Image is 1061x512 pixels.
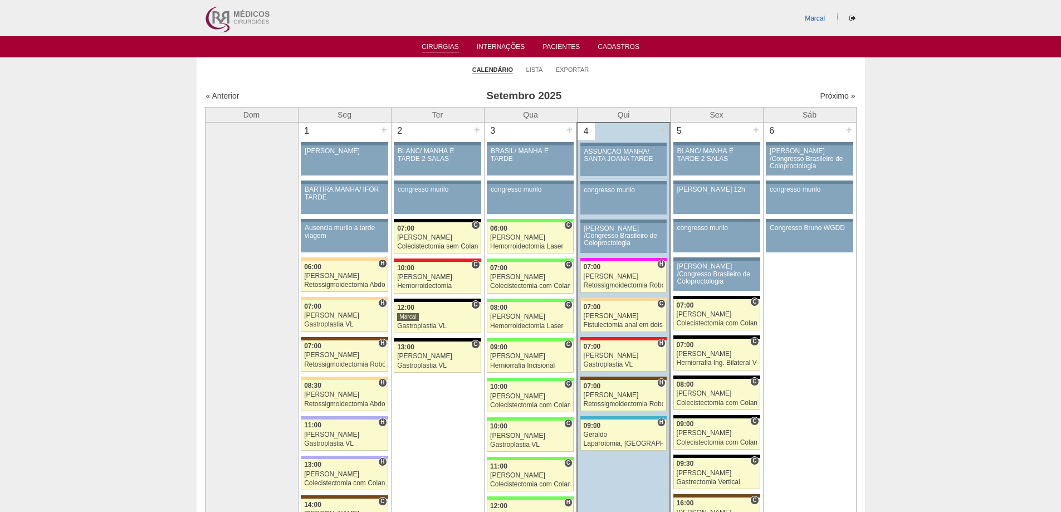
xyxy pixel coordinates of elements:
[301,261,388,292] a: H 06:00 [PERSON_NAME] Retossigmoidectomia Abdominal VL
[764,123,781,139] div: 6
[491,148,570,162] div: BRASIL/ MANHÃ E TARDE
[677,381,694,388] span: 08:00
[301,145,388,175] a: [PERSON_NAME]
[304,342,321,350] span: 07:00
[487,460,574,491] a: C 11:00 [PERSON_NAME] Colecistectomia com Colangiografia VL
[750,298,759,306] span: Consultório
[677,263,756,285] div: [PERSON_NAME] /Congresso Brasileiro de Coloproctologia
[490,362,570,369] div: Herniorrafia Incisional
[472,66,513,74] a: Calendário
[487,222,574,253] a: C 06:00 [PERSON_NAME] Hemorroidectomia Laser
[304,501,321,509] span: 14:00
[677,311,757,318] div: [PERSON_NAME]
[657,339,666,348] span: Hospital
[490,282,570,290] div: Colecistectomia com Colangiografia VL
[766,184,853,214] a: congresso murilo
[301,459,388,490] a: H 13:00 [PERSON_NAME] Colecistectomia com Colangiografia VL
[304,361,385,368] div: Retossigmoidectomia Robótica
[657,260,666,269] span: Hospital
[673,379,760,410] a: C 08:00 [PERSON_NAME] Colecistectomia com Colangiografia VL
[580,298,667,301] div: Key: Bartira
[301,416,388,420] div: Key: Christóvão da Gama
[487,457,574,460] div: Key: Brasil
[471,260,480,269] span: Consultório
[584,321,664,329] div: Fistulectomia anal em dois tempos
[487,184,574,214] a: congresso murilo
[584,392,664,399] div: [PERSON_NAME]
[397,313,419,321] div: Marcal
[299,123,316,139] div: 1
[378,418,387,427] span: Hospital
[584,352,664,359] div: [PERSON_NAME]
[398,186,477,193] div: congresso murilo
[673,415,760,418] div: Key: Blanc
[564,221,573,230] span: Consultório
[490,343,507,351] span: 09:00
[305,225,384,239] div: Ausencia murilo a tarde viagem
[677,460,694,467] span: 09:30
[304,480,385,487] div: Colecistectomia com Colangiografia VL
[673,418,760,450] a: C 09:00 [PERSON_NAME] Colecistectomia com Colangiografia VL
[398,148,477,162] div: BLANC/ MANHÃ E TARDE 2 SALAS
[301,377,388,380] div: Key: Bartira
[670,107,763,123] th: Sex
[397,225,414,232] span: 07:00
[487,145,574,175] a: BRASIL/ MANHÃ E TARDE
[397,243,478,250] div: Colecistectomia sem Colangiografia VL
[673,455,760,458] div: Key: Blanc
[580,146,667,176] a: ASSUNÇÃO MANHÃ/ SANTA JOANA TARDE
[490,432,570,440] div: [PERSON_NAME]
[301,222,388,252] a: Ausencia murilo a tarde viagem
[379,123,389,137] div: +
[490,313,570,320] div: [PERSON_NAME]
[378,339,387,348] span: Hospital
[584,343,601,350] span: 07:00
[304,421,321,429] span: 11:00
[580,420,667,451] a: H 09:00 Geraldo Laparotomia, [GEOGRAPHIC_DATA], Drenagem, Bridas VL
[394,145,481,175] a: BLANC/ MANHÃ E TARDE 2 SALAS
[673,458,760,489] a: C 09:30 [PERSON_NAME] Gastrectomia Vertical
[580,184,667,214] a: congresso murilo
[485,123,502,139] div: 3
[487,417,574,421] div: Key: Brasil
[487,259,574,262] div: Key: Brasil
[542,43,580,54] a: Pacientes
[477,43,525,54] a: Internações
[584,440,664,447] div: Laparotomia, [GEOGRAPHIC_DATA], Drenagem, Bridas VL
[584,431,664,438] div: Geraldo
[677,359,757,367] div: Herniorrafia Ing. Bilateral VL
[673,181,760,184] div: Key: Aviso
[490,502,507,510] span: 12:00
[750,417,759,426] span: Consultório
[301,219,388,222] div: Key: Aviso
[487,219,574,222] div: Key: Brasil
[673,261,760,291] a: [PERSON_NAME] /Congresso Brasileiro de Coloproctologia
[301,340,388,372] a: H 07:00 [PERSON_NAME] Retossigmoidectomia Robótica
[673,299,760,330] a: C 07:00 [PERSON_NAME] Colecistectomia com Colangiografia VL
[657,418,666,427] span: Hospital
[673,494,760,498] div: Key: Santa Joana
[584,303,601,311] span: 07:00
[766,142,853,145] div: Key: Aviso
[392,123,409,139] div: 2
[584,148,663,163] div: ASSUNÇÃO MANHÃ/ SANTA JOANA TARDE
[484,107,577,123] th: Qua
[304,461,321,469] span: 13:00
[564,459,573,467] span: Consultório
[490,304,507,311] span: 08:00
[301,337,388,340] div: Key: Santa Joana
[677,225,756,232] div: congresso murilo
[677,499,694,507] span: 16:00
[305,148,384,155] div: [PERSON_NAME]
[490,422,507,430] span: 10:00
[577,107,670,123] th: Qui
[766,145,853,175] a: [PERSON_NAME] /Congresso Brasileiro de Coloproctologia
[304,272,385,280] div: [PERSON_NAME]
[490,243,570,250] div: Hemorroidectomia Laser
[487,181,574,184] div: Key: Aviso
[397,234,478,241] div: [PERSON_NAME]
[820,91,855,100] a: Próximo »
[677,148,756,162] div: BLANC/ MANHÃ E TARDE 2 SALAS
[394,181,481,184] div: Key: Aviso
[378,457,387,466] span: Hospital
